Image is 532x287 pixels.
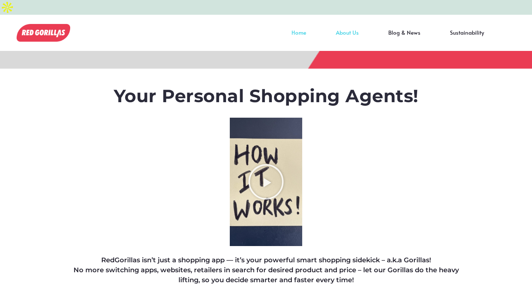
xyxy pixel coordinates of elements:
h1: Your Personal Shopping Agents! [65,86,467,107]
div: Play Video about RedGorillas How it Works [248,163,284,200]
a: Blog & News [374,32,435,44]
a: About Us [321,32,374,44]
a: Sustainability [435,32,499,44]
a: Home [277,32,321,44]
h4: RedGorillas isn’t just a shopping app — it’s your powerful smart shopping sidekick – a.k.a Gorill... [65,255,467,285]
img: RedGorillas Shopping App! [17,24,70,42]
